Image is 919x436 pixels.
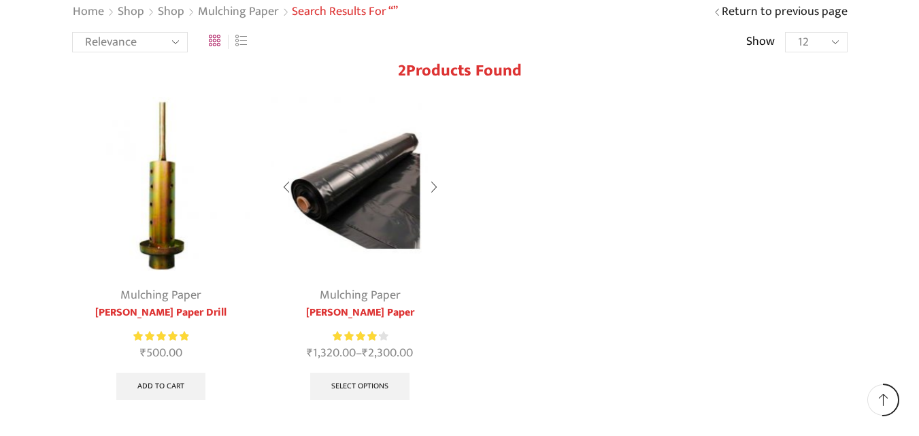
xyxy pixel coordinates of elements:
a: Mulching Paper [320,285,401,305]
span: ₹ [140,343,146,363]
h1: Search results for “” [292,5,398,20]
img: Heera Mulching Paper Drill [72,97,251,276]
select: Shop order [72,32,188,52]
span: Rated out of 5 [133,329,188,343]
a: Shop [117,3,145,21]
bdi: 1,320.00 [307,343,356,363]
span: 2 [398,57,406,84]
span: Show [746,33,775,51]
a: [PERSON_NAME] Paper Drill [72,305,251,321]
bdi: 2,300.00 [362,343,413,363]
a: Mulching Paper [197,3,280,21]
span: ₹ [362,343,368,363]
div: Rated 4.27 out of 5 [333,329,388,343]
nav: Breadcrumb [72,3,398,21]
span: – [271,344,450,363]
a: [PERSON_NAME] Paper [271,305,450,321]
div: Rated 5.00 out of 5 [133,329,188,343]
bdi: 500.00 [140,343,182,363]
span: Rated out of 5 [333,329,380,343]
a: Home [72,3,105,21]
a: Return to previous page [722,3,848,21]
span: Products found [406,57,522,84]
a: Select options for “Heera Mulching Paper” [310,373,410,400]
span: ₹ [307,343,313,363]
a: Add to cart: “Heera Mulching Paper Drill” [116,373,205,400]
a: Mulching Paper [120,285,201,305]
img: Heera Mulching Paper [271,97,450,276]
a: Shop [157,3,185,21]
